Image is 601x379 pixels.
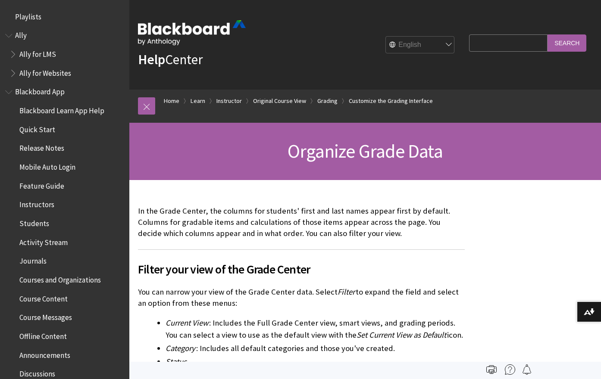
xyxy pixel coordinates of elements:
[166,357,187,367] span: Status
[505,364,515,375] img: More help
[5,9,124,24] nav: Book outline for Playlists
[164,96,179,106] a: Home
[19,198,54,209] span: Instructors
[19,329,67,341] span: Offline Content
[15,28,27,40] span: Ally
[138,205,465,239] p: In the Grade Center, the columns for students' first and last names appear first by default. Colu...
[19,216,49,228] span: Students
[486,364,497,375] img: Print
[19,348,70,360] span: Announcements
[138,51,203,68] a: HelpCenter
[19,254,47,266] span: Journals
[19,273,101,284] span: Courses and Organizations
[138,51,165,68] strong: Help
[386,37,455,54] select: Site Language Selector
[166,343,195,353] span: Category
[216,96,242,106] a: Instructor
[15,9,41,21] span: Playlists
[19,292,68,303] span: Course Content
[19,235,68,247] span: Activity Stream
[19,122,55,134] span: Quick Start
[191,96,205,106] a: Learn
[138,20,246,45] img: Blackboard by Anthology
[19,47,56,59] span: Ally for LMS
[19,367,55,378] span: Discussions
[548,34,586,51] input: Search
[522,364,532,375] img: Follow this page
[19,141,64,153] span: Release Notes
[349,96,433,106] a: Customize the Grading Interface
[166,317,465,341] li: : Includes the Full Grade Center view, smart views, and grading periods. You can select a view to...
[19,311,72,322] span: Course Messages
[19,179,64,190] span: Feature Guide
[138,286,465,309] p: You can narrow your view of the Grade Center data. Select to expand the field and select an optio...
[138,260,465,278] span: Filter your view of the Grade Center
[166,342,465,354] li: : Includes all default categories and those you've created.
[253,96,306,106] a: Original Course View
[357,330,446,340] span: Set Current View as Default
[15,85,65,96] span: Blackboard App
[5,28,124,81] nav: Book outline for Anthology Ally Help
[19,66,71,78] span: Ally for Websites
[166,318,208,328] span: Current View
[19,160,75,171] span: Mobile Auto Login
[338,287,355,297] span: Filter
[288,139,443,163] span: Organize Grade Data
[317,96,338,106] a: Grading
[19,103,104,115] span: Blackboard Learn App Help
